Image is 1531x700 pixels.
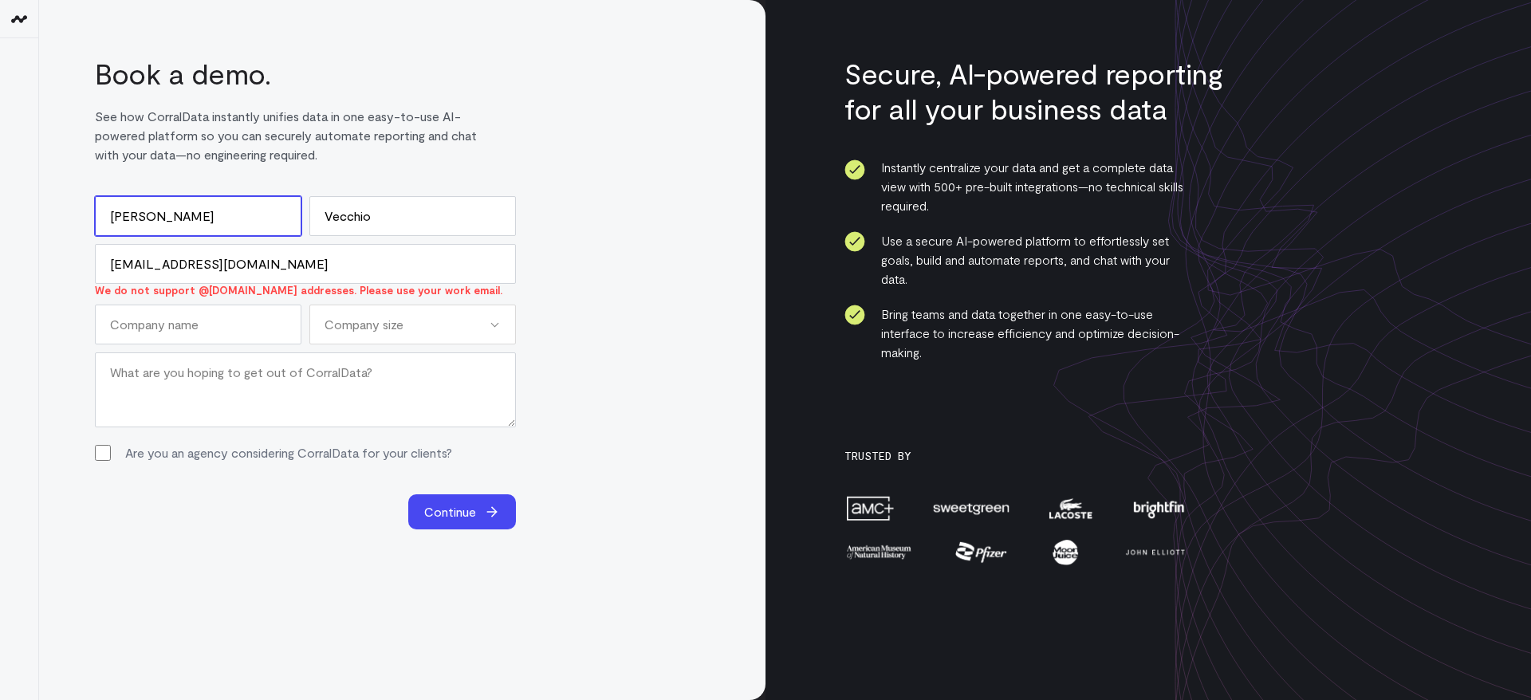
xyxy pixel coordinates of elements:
input: Last name [309,196,516,236]
li: Bring teams and data together in one easy-to-use interface to increase efficiency and optimize de... [844,305,1187,362]
input: Company name [95,305,301,344]
input: First name [95,196,301,236]
label: Are you an agency considering CorralData for your clients? [125,443,452,462]
h3: Secure, AI-powered reporting for all your business data [844,56,1246,126]
p: See how CorralData instantly unifies data in one easy-to-use AI-powered platform so you can secur... [95,107,497,164]
input: Work email [95,244,516,284]
div: We do not support @[DOMAIN_NAME] addresses. Please use your work email. [95,284,516,297]
span: Continue [424,502,476,521]
li: Instantly centralize your data and get a complete data view with 500+ pre-built integrations—no t... [844,158,1187,215]
h3: Trusted By [844,450,1187,462]
button: Continue [408,494,516,529]
div: Company size [309,305,516,344]
h1: Book a demo. [95,56,497,91]
li: Use a secure AI-powered platform to effortlessly set goals, build and automate reports, and chat ... [844,231,1187,289]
